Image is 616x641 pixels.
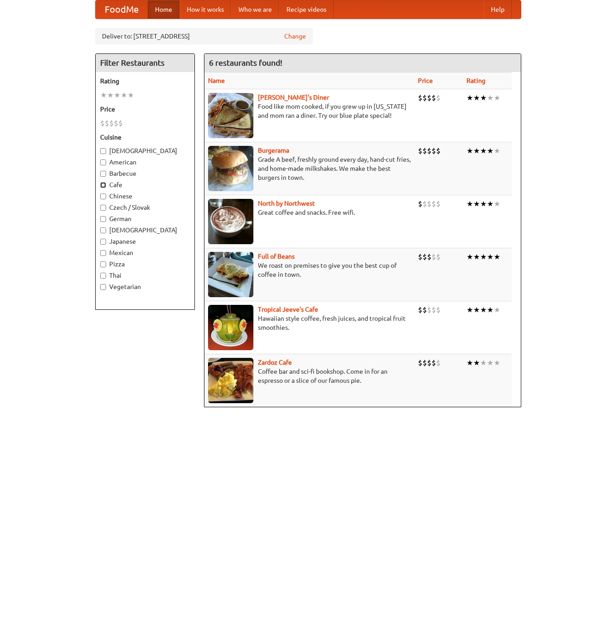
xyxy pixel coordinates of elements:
[436,146,441,156] li: $
[432,146,436,156] li: $
[100,90,107,100] li: ★
[418,77,433,84] a: Price
[473,199,480,209] li: ★
[466,199,473,209] li: ★
[208,77,225,84] a: Name
[109,118,114,128] li: $
[432,358,436,368] li: $
[100,159,106,165] input: American
[466,358,473,368] li: ★
[422,305,427,315] li: $
[480,146,487,156] li: ★
[208,367,411,385] p: Coffee bar and sci-fi bookshop. Come in for an espresso or a slice of our famous pie.
[494,93,500,103] li: ★
[494,146,500,156] li: ★
[494,305,500,315] li: ★
[284,32,306,41] a: Change
[487,93,494,103] li: ★
[100,237,190,246] label: Japanese
[480,199,487,209] li: ★
[208,252,253,297] img: beans.jpg
[96,0,148,19] a: FoodMe
[96,54,194,72] h4: Filter Restaurants
[231,0,279,19] a: Who we are
[208,155,411,182] p: Grade A beef, freshly ground every day, hand-cut fries, and home-made milkshakes. We make the bes...
[466,146,473,156] li: ★
[100,273,106,279] input: Thai
[432,93,436,103] li: $
[100,282,190,291] label: Vegetarian
[179,0,231,19] a: How it works
[100,118,105,128] li: $
[100,284,106,290] input: Vegetarian
[494,252,500,262] li: ★
[100,250,106,256] input: Mexican
[480,358,487,368] li: ★
[100,248,190,257] label: Mexican
[100,203,190,212] label: Czech / Slovak
[100,261,106,267] input: Pizza
[427,93,432,103] li: $
[100,193,106,199] input: Chinese
[105,118,109,128] li: $
[209,58,282,67] ng-pluralize: 6 restaurants found!
[100,158,190,167] label: American
[473,358,480,368] li: ★
[466,305,473,315] li: ★
[121,90,127,100] li: ★
[473,93,480,103] li: ★
[422,146,427,156] li: $
[432,199,436,209] li: $
[422,358,427,368] li: $
[480,93,487,103] li: ★
[258,253,295,260] a: Full of Beans
[418,358,422,368] li: $
[100,105,190,114] h5: Price
[418,146,422,156] li: $
[100,205,106,211] input: Czech / Slovak
[208,208,411,217] p: Great coffee and snacks. Free wifi.
[100,182,106,188] input: Cafe
[418,93,422,103] li: $
[258,359,292,366] a: Zardoz Cafe
[208,93,253,138] img: sallys.jpg
[436,305,441,315] li: $
[418,305,422,315] li: $
[422,199,427,209] li: $
[422,93,427,103] li: $
[127,90,134,100] li: ★
[208,261,411,279] p: We roast on premises to give you the best cup of coffee in town.
[114,118,118,128] li: $
[258,94,329,101] b: [PERSON_NAME]'s Diner
[494,199,500,209] li: ★
[100,192,190,201] label: Chinese
[427,252,432,262] li: $
[473,146,480,156] li: ★
[208,199,253,244] img: north.jpg
[100,133,190,142] h5: Cuisine
[100,226,190,235] label: [DEMOGRAPHIC_DATA]
[258,200,315,207] b: North by Northwest
[418,199,422,209] li: $
[114,90,121,100] li: ★
[432,305,436,315] li: $
[432,252,436,262] li: $
[100,180,190,189] label: Cafe
[427,305,432,315] li: $
[100,77,190,86] h5: Rating
[208,102,411,120] p: Food like mom cooked, if you grew up in [US_STATE] and mom ran a diner. Try our blue plate special!
[466,77,485,84] a: Rating
[100,239,106,245] input: Japanese
[279,0,334,19] a: Recipe videos
[466,93,473,103] li: ★
[100,271,190,280] label: Thai
[100,227,106,233] input: [DEMOGRAPHIC_DATA]
[436,93,441,103] li: $
[100,260,190,269] label: Pizza
[208,305,253,350] img: jeeves.jpg
[95,28,313,44] div: Deliver to: [STREET_ADDRESS]
[258,147,289,154] a: Burgerama
[118,118,123,128] li: $
[480,252,487,262] li: ★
